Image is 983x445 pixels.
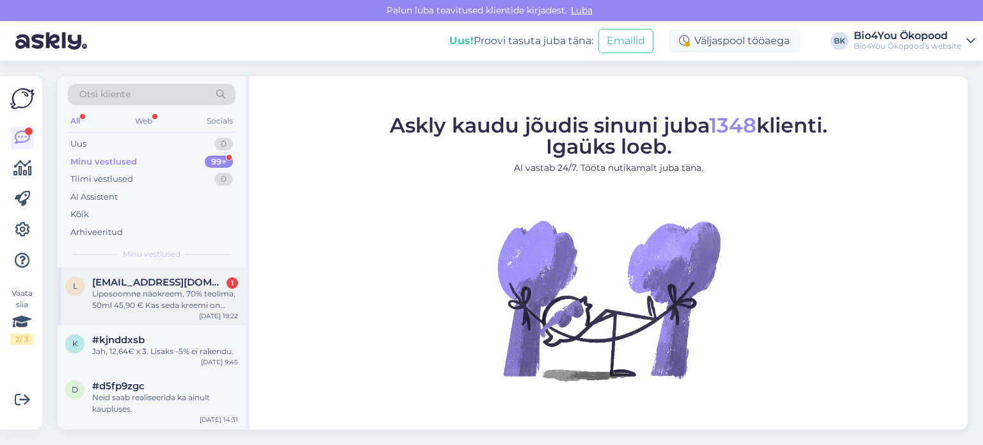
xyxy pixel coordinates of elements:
div: Proovi tasuta juba täna: [449,33,593,49]
a: Bio4You ÖkopoodBio4You Ökopood's website [854,31,975,51]
span: k [72,339,78,348]
div: [DATE] 14:31 [200,415,238,425]
div: All [68,113,83,129]
div: Minu vestlused [70,156,137,168]
span: #kjnddxsb [92,334,145,346]
div: AI Assistent [70,191,118,204]
div: Uus [70,138,86,150]
div: Bio4You Ökopood [854,31,961,41]
div: 0 [214,138,233,150]
div: Jah, 12,64€ x 3. Lisaks -5% ei rakendu. [92,346,238,357]
div: Bio4You Ökopood's website [854,41,961,51]
div: Web [132,113,155,129]
div: BK [831,32,849,50]
div: Kõik [70,208,89,221]
span: Askly kaudu jõudis sinuni juba klienti. Igaüks loeb. [390,112,827,158]
b: Uus! [449,35,474,47]
span: 1348 [709,112,756,137]
img: No Chat active [493,184,724,415]
div: 2 / 3 [10,334,33,345]
div: [DATE] 9:45 [201,357,238,367]
div: 99+ [205,156,233,168]
div: Liposoomne näokreem, 70% teolima, 50ml 45,90 € Kas seda kreemi on võimalik eraisikul tellida või ... [92,288,238,311]
div: [DATE] 19:22 [199,311,238,321]
div: Arhiveeritud [70,226,123,239]
span: Otsi kliente [79,88,131,101]
p: AI vastab 24/7. Tööta nutikamalt juba täna. [390,161,827,174]
div: Tiimi vestlused [70,173,133,186]
span: Luba [567,4,596,16]
div: Vaata siia [10,287,33,345]
div: Väljaspool tööaega [669,29,800,53]
span: l [73,281,77,291]
span: d [72,385,78,394]
span: leahansen20@gmail.com [92,277,225,288]
button: Emailid [598,29,653,53]
div: Socials [204,113,236,129]
img: Askly Logo [10,86,35,111]
div: Neid saab realiseerida ka ainult kaupluses. [92,392,238,415]
div: 1 [227,277,238,289]
span: #d5fp9zgc [92,380,145,392]
div: 0 [214,173,233,186]
span: Minu vestlused [123,248,180,260]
